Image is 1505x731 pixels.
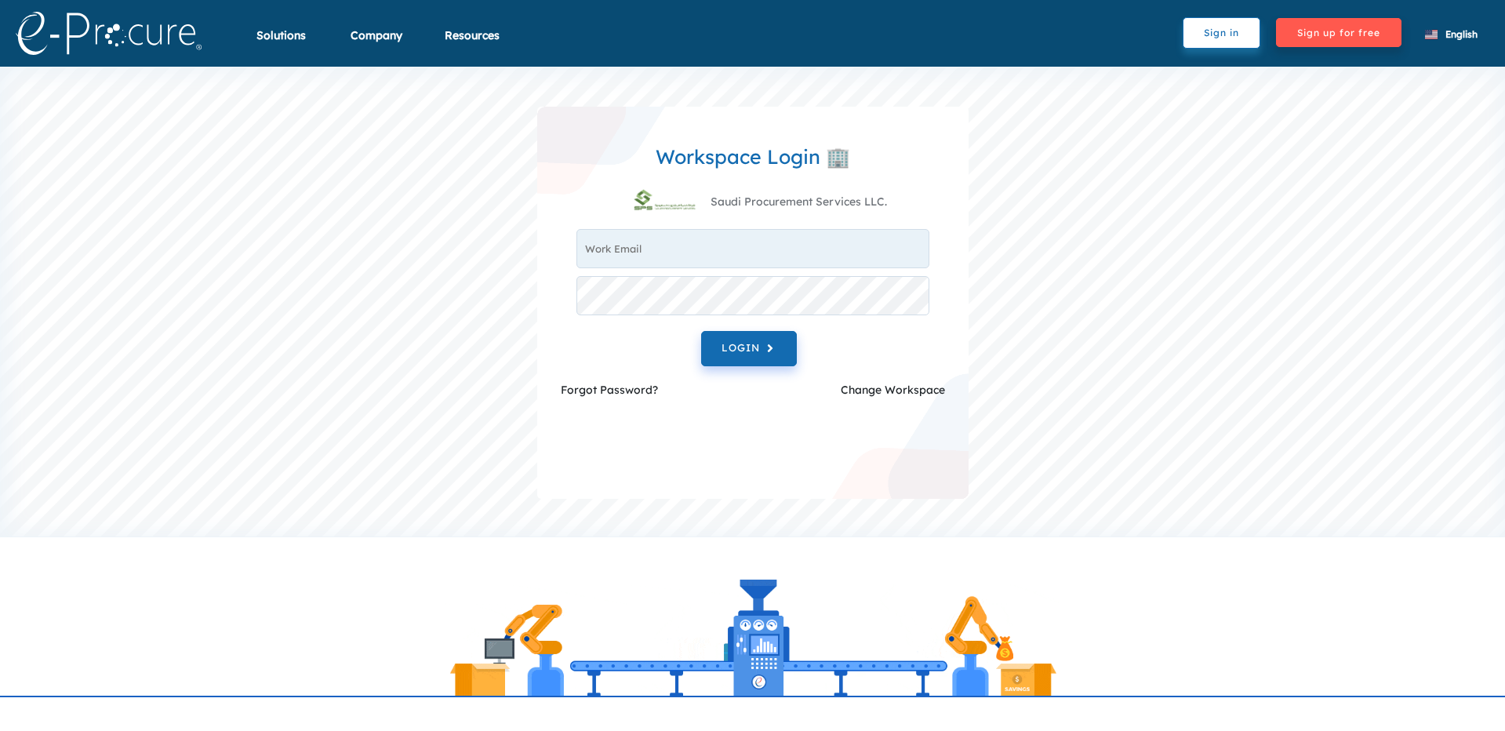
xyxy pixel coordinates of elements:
[1445,28,1478,40] span: English
[1276,18,1401,47] span: Sign up for free
[629,187,700,218] img: business Logo
[576,229,929,268] input: Work Email
[1183,25,1276,39] a: Sign in
[722,340,776,358] span: LOGIN
[351,27,402,63] div: Company
[561,383,658,397] a: Forgot Password?
[561,146,945,168] h3: Workspace Login 🏢
[1183,17,1260,49] button: Sign in
[701,331,797,366] button: LOGIN
[16,12,202,55] img: logo
[561,176,945,229] div: Saudi Procurement Services LLC.
[841,382,945,398] label: Change Workspace
[256,27,306,63] div: Solutions
[445,27,500,63] div: Resources
[561,382,658,398] label: Forgot Password?
[445,573,1060,696] img: Footer Animation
